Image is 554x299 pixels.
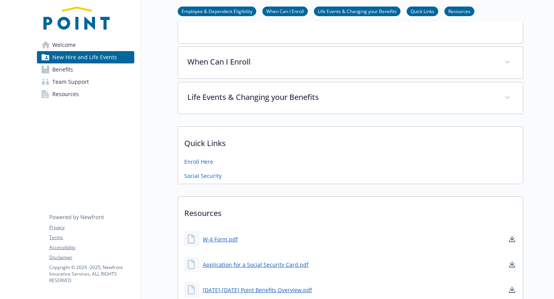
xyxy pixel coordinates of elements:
a: [DATE]-[DATE] Point Benefits Overview.pdf [203,286,312,294]
p: When Can I Enroll [187,56,495,68]
a: Disclaimer [49,254,134,261]
span: Welcome [52,39,76,51]
span: New Hire and Life Events [52,51,117,63]
a: download document [507,260,517,269]
a: Application for a Social Security Card.pdf [203,261,309,269]
span: Resources [52,88,79,100]
a: Enroll Here [184,158,213,166]
a: Social Security [184,172,222,180]
span: Team Support [52,76,89,88]
a: Privacy [49,224,134,231]
a: W-4 Form.pdf [203,235,238,243]
a: New Hire and Life Events [37,51,134,63]
a: Employee & Dependent Eligibility [178,7,256,15]
a: Quick Links [407,7,438,15]
a: download document [507,234,517,244]
a: Resources [444,7,474,15]
a: Benefits [37,63,134,76]
p: Resources [178,197,523,225]
a: Resources [37,88,134,100]
a: download document [507,285,517,294]
div: When Can I Enroll [178,47,523,78]
a: Life Events & Changing your Benefits [314,7,400,15]
a: When Can I Enroll [262,7,308,15]
p: Quick Links [178,127,523,155]
p: Copyright © 2024 - 2025 , Newfront Insurance Services, ALL RIGHTS RESERVED [49,264,134,284]
div: Life Events & Changing your Benefits [178,82,523,114]
p: Life Events & Changing your Benefits [187,91,495,103]
span: Benefits [52,63,73,76]
a: Team Support [37,76,134,88]
a: Terms [49,234,134,241]
a: Welcome [37,39,134,51]
a: Accessibility [49,244,134,251]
